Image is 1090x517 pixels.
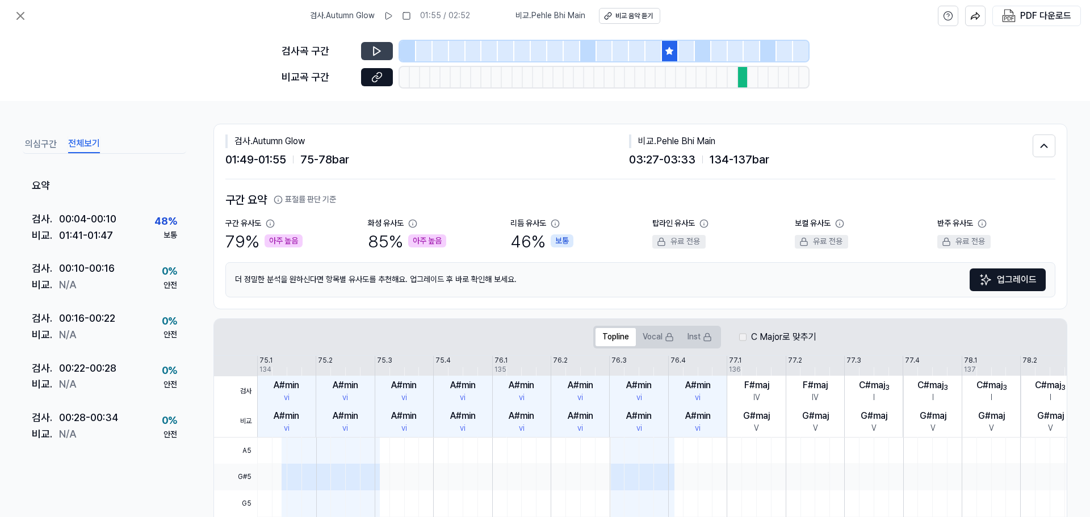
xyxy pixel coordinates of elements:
[32,211,59,228] div: 검사 .
[274,194,336,205] button: 표절률 판단 기준
[163,329,177,341] div: 안전
[1037,409,1064,423] div: G#maj
[991,392,992,403] div: I
[259,365,271,375] div: 134
[970,268,1046,291] button: 업그레이드
[32,426,59,443] div: 비교 .
[1061,384,1066,392] sub: 3
[342,392,348,403] div: vi
[1048,423,1053,434] div: V
[59,426,76,443] div: N/A
[519,392,525,403] div: vi
[803,379,828,392] div: F#maj
[943,10,953,22] svg: help
[59,310,115,327] div: 00:16 - 00:22
[59,410,118,426] div: 00:28 - 00:34
[599,8,660,24] button: 비교 음악 듣기
[626,379,652,392] div: A#min
[685,379,711,392] div: A#min
[284,423,290,434] div: vi
[519,423,525,434] div: vi
[162,313,177,330] div: 0 %
[615,11,653,21] div: 비교 음악 듣기
[944,384,948,392] sub: 3
[282,69,354,86] div: 비교곡 구간
[59,211,116,228] div: 00:04 - 00:10
[937,235,991,249] div: 유료 전용
[450,409,476,423] div: A#min
[751,330,816,344] label: C Major로 맞추기
[163,230,177,241] div: 보통
[368,229,446,253] div: 85 %
[695,392,701,403] div: vi
[377,356,392,365] div: 75.3
[401,392,407,403] div: vi
[568,379,593,392] div: A#min
[795,218,831,229] div: 보컬 유사도
[342,423,348,434] div: vi
[802,409,829,423] div: G#maj
[937,218,973,229] div: 반주 유사도
[32,410,59,426] div: 검사 .
[32,376,59,393] div: 비교 .
[435,356,451,365] div: 75.4
[32,360,59,377] div: 검사 .
[695,423,701,434] div: vi
[509,409,534,423] div: A#min
[162,413,177,429] div: 0 %
[685,409,711,423] div: A#min
[214,464,257,490] span: G#5
[795,235,848,249] div: 유료 전용
[163,429,177,440] div: 안전
[214,376,257,407] span: 검사
[964,356,977,365] div: 78.1
[976,379,1007,392] div: C#maj
[310,10,375,22] span: 검사 . Autumn Glow
[284,392,290,403] div: vi
[636,392,642,403] div: vi
[636,423,642,434] div: vi
[154,213,177,230] div: 48 %
[1003,384,1007,392] sub: 3
[32,228,59,244] div: 비교 .
[333,379,358,392] div: A#min
[68,135,100,153] button: 전체보기
[391,409,417,423] div: A#min
[636,328,681,346] button: Vocal
[729,356,741,365] div: 77.1
[391,379,417,392] div: A#min
[259,356,272,365] div: 75.1
[743,409,770,423] div: G#maj
[32,260,59,277] div: 검사 .
[163,379,177,390] div: 안전
[970,11,980,21] img: share
[577,392,583,403] div: vi
[652,235,706,249] div: 유료 전용
[59,277,76,293] div: N/A
[59,228,113,244] div: 01:41 - 01:47
[1000,6,1074,26] button: PDF 다운로드
[964,365,976,375] div: 137
[494,365,506,375] div: 135
[225,150,286,169] span: 01:49 - 01:55
[629,134,1033,148] div: 비교 . Pehle Bhi Main
[225,218,261,229] div: 구간 유사도
[1022,356,1037,365] div: 78.2
[274,409,299,423] div: A#min
[596,328,636,346] button: Topline
[368,218,404,229] div: 화성 유사도
[25,135,57,153] button: 의심구간
[551,234,573,248] div: 보통
[162,263,177,280] div: 0 %
[652,218,695,229] div: 탑라인 유사도
[681,328,719,346] button: Inst
[846,356,861,365] div: 77.3
[744,379,769,392] div: F#maj
[333,409,358,423] div: A#min
[59,376,76,393] div: N/A
[274,379,299,392] div: A#min
[989,423,994,434] div: V
[753,392,760,403] div: IV
[318,356,333,365] div: 75.2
